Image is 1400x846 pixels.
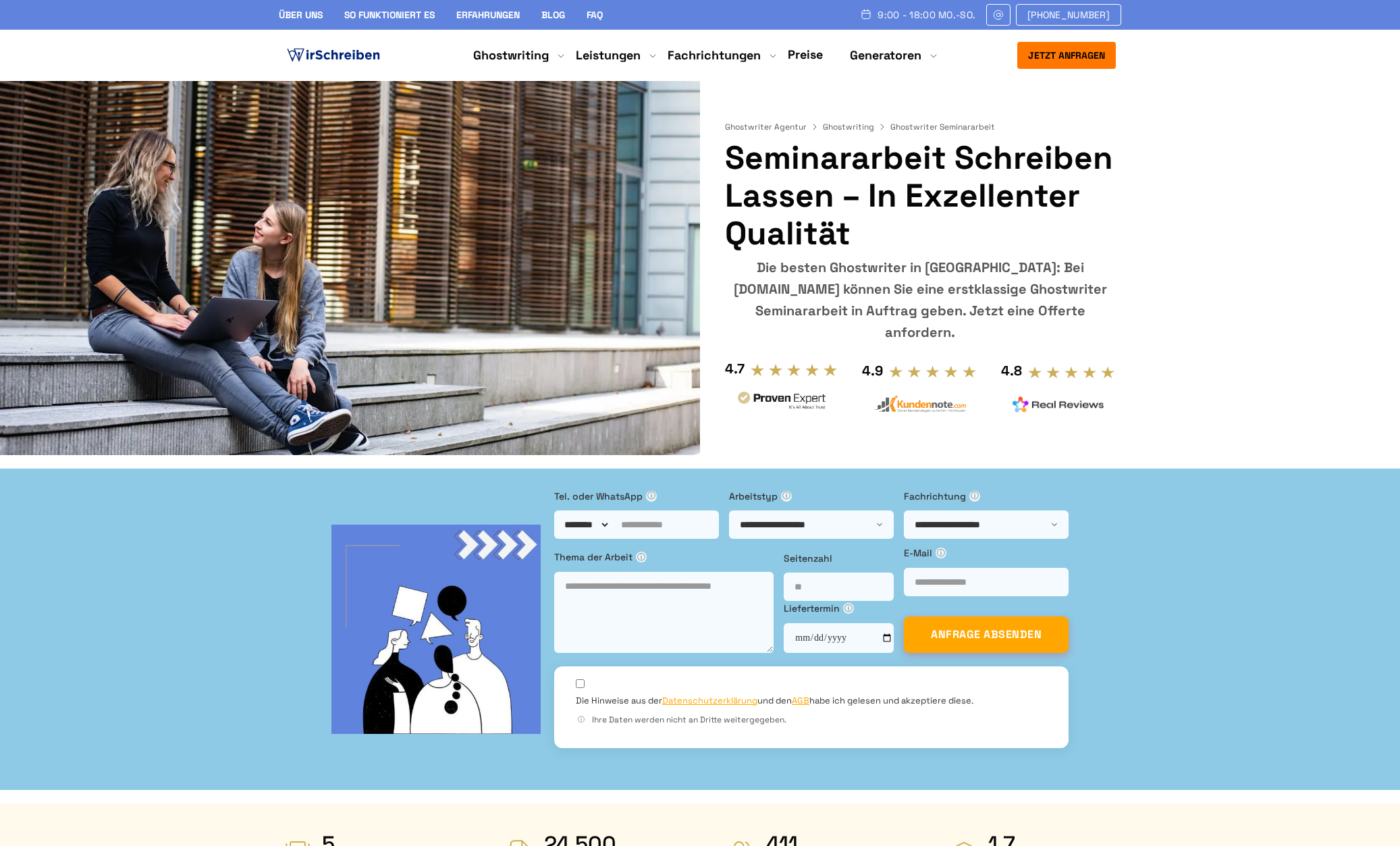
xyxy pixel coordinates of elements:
span: ⓘ [646,491,657,502]
span: ⓘ [576,714,587,725]
span: ⓘ [936,548,946,558]
span: Ghostwriter Seminararbeit [890,122,995,132]
button: Jetzt anfragen [1017,42,1116,69]
img: Schedule [860,9,872,20]
a: Ghostwriter Agentur [725,122,820,132]
img: realreviews [1013,396,1104,413]
img: logo ghostwriter-österreich [284,45,383,65]
img: provenexpert [736,390,828,415]
label: Liefertermin [784,601,894,616]
button: ANFRAGE ABSENDEN [904,616,1069,653]
img: stars [888,365,977,379]
h1: Seminararbeit Schreiben Lassen – in exzellenter Qualität [725,139,1116,253]
div: 4.7 [725,358,745,379]
span: ⓘ [969,491,980,502]
span: ⓘ [781,491,792,502]
a: Fachrichtungen [668,47,761,63]
div: Ihre Daten werden nicht an Dritte weitergegeben. [576,714,1047,726]
span: [PHONE_NUMBER] [1027,9,1110,20]
a: Erfahrungen [456,9,520,21]
div: Die besten Ghostwriter in [GEOGRAPHIC_DATA]: Bei [DOMAIN_NAME] können Sie eine erstklassige Ghost... [725,257,1116,343]
a: [PHONE_NUMBER] [1016,4,1121,26]
a: Leistungen [576,47,641,63]
img: stars [750,363,838,377]
label: E-Mail [904,546,1069,560]
div: 4.8 [1001,360,1022,381]
span: ⓘ [843,603,854,614]
div: 4.9 [862,360,883,381]
span: ⓘ [636,552,647,562]
a: Preise [788,47,823,62]
a: FAQ [587,9,603,21]
a: Datenschutzerklärung [662,695,757,706]
img: kundennote [874,395,966,413]
a: Ghostwriting [823,122,888,132]
span: 9:00 - 18:00 Mo.-So. [878,9,975,20]
a: Generatoren [850,47,921,63]
a: Blog [541,9,565,21]
img: stars [1027,365,1116,380]
label: Fachrichtung [904,489,1069,504]
a: AGB [792,695,809,706]
img: bg [331,525,541,734]
label: Die Hinweise aus der und den habe ich gelesen und akzeptiere diese. [576,695,973,707]
img: Email [992,9,1004,20]
label: Thema der Arbeit [554,550,774,564]
a: Ghostwriting [473,47,549,63]
label: Seitenzahl [784,551,894,566]
label: Arbeitstyp [729,489,894,504]
a: Über uns [279,9,323,21]
label: Tel. oder WhatsApp [554,489,719,504]
a: So funktioniert es [344,9,435,21]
